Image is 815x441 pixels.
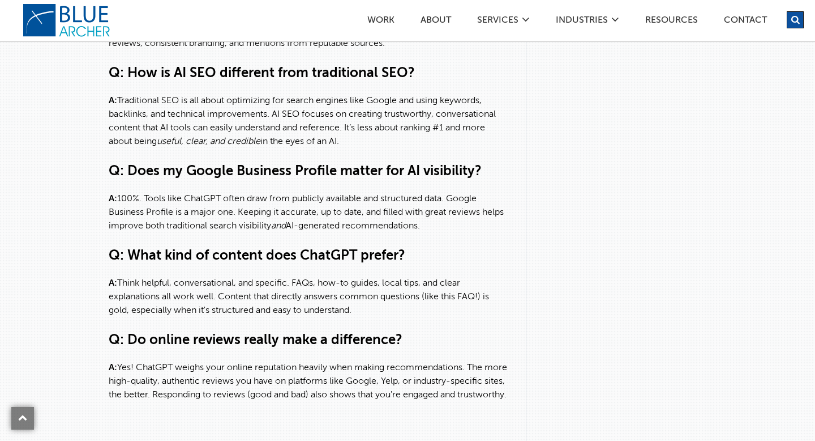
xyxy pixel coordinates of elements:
[109,96,117,105] strong: A:
[555,16,608,28] a: Industries
[645,16,698,28] a: Resources
[109,247,509,265] h3: Q: What kind of content does ChatGPT prefer?
[271,222,286,231] em: and
[157,137,260,146] em: useful, clear, and credible
[109,332,509,350] h3: Q: Do online reviews really make a difference?
[109,363,117,372] strong: A:
[477,16,519,28] a: SERVICES
[23,3,113,37] a: logo
[109,163,509,181] h3: Q: Does my Google Business Profile matter for AI visibility?
[723,16,767,28] a: Contact
[420,16,452,28] a: ABOUT
[109,361,509,402] p: Yes! ChatGPT weighs your online reputation heavily when making recommendations. The more high-qua...
[367,16,395,28] a: Work
[109,279,117,288] strong: A:
[109,277,509,317] p: Think helpful, conversational, and specific. FAQs, how-to guides, local tips, and clear explanati...
[109,194,117,203] strong: A:
[109,192,509,233] p: 100%. Tools like ChatGPT often draw from publicly available and structured data. Google Business ...
[109,65,509,83] h3: Q: How is AI SEO different from traditional SEO?
[109,94,509,149] p: Traditional SEO is all about optimizing for search engines like Google and using keywords, backli...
